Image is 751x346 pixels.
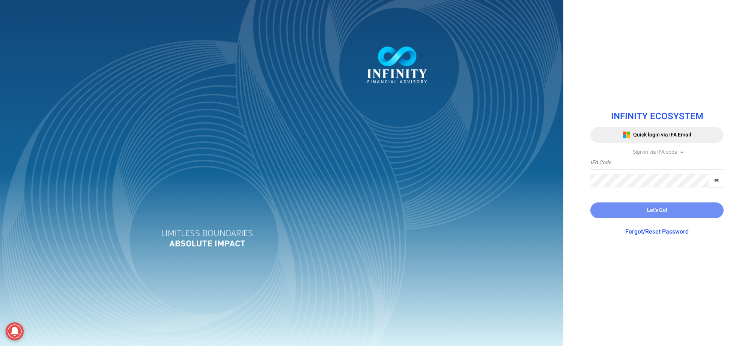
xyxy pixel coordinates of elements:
[590,202,724,218] button: Let's Go!
[590,148,724,156] div: Sign in via IFA code
[590,112,724,121] h1: INFINITY ECOSYSTEM
[647,206,667,214] span: Let's Go!
[625,227,689,236] a: Forgot/Reset Password
[633,148,677,156] span: Sign in via IFA code
[590,127,724,143] button: Quick login via IFA Email
[590,156,724,170] input: IFA Code
[633,131,691,139] span: Quick login via IFA Email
